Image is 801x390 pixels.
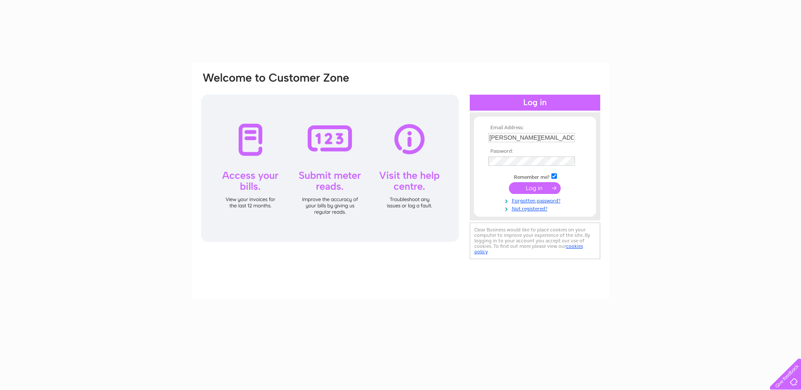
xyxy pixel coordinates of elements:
a: Not registered? [488,204,584,212]
a: cookies policy [474,243,583,255]
div: Clear Business would like to place cookies on your computer to improve your experience of the sit... [470,223,600,259]
td: Remember me? [486,172,584,180]
input: Submit [509,182,561,194]
a: Forgotten password? [488,196,584,204]
th: Password: [486,149,584,154]
th: Email Address: [486,125,584,131]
